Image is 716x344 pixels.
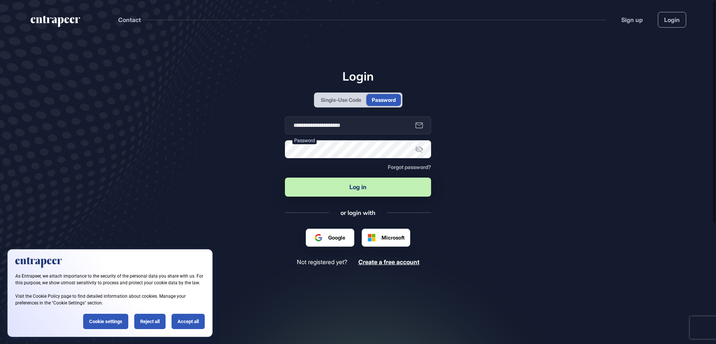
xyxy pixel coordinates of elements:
[30,16,81,30] a: entrapeer-logo
[285,178,431,197] button: Log in
[292,136,317,144] label: Password
[358,259,420,266] a: Create a free account
[321,96,361,104] div: Single-Use Code
[658,12,686,28] a: Login
[340,209,376,217] div: or login with
[297,259,347,266] span: Not registered yet?
[372,96,396,104] div: Password
[118,15,141,25] button: Contact
[285,69,431,83] h1: Login
[621,15,643,24] a: Sign up
[388,164,431,170] a: Forgot password?
[381,234,405,241] span: Microsoft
